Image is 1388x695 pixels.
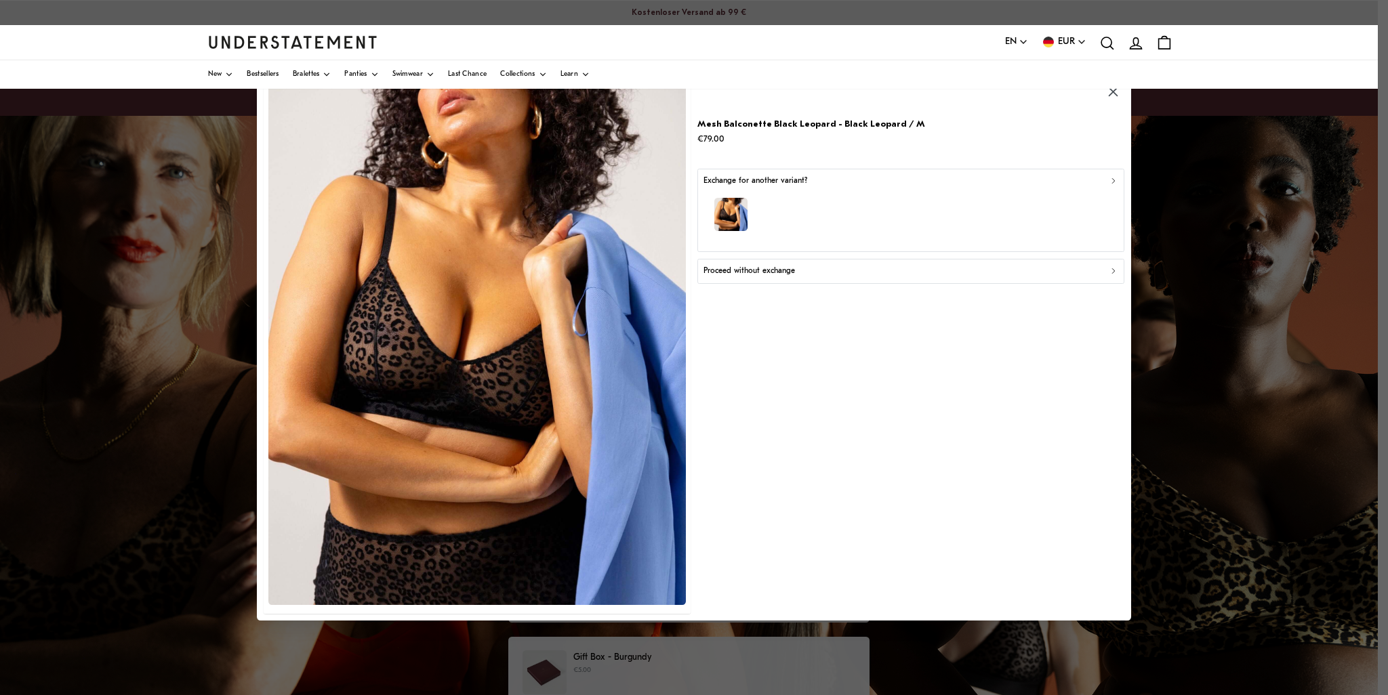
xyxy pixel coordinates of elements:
[448,71,487,78] span: Last Chance
[293,71,320,78] span: Bralettes
[247,71,279,78] span: Bestsellers
[500,60,546,89] a: Collections
[293,60,331,89] a: Bralettes
[344,71,367,78] span: Panties
[344,60,378,89] a: Panties
[268,85,687,606] img: WIPO-BRA-017-XL-Black-leopard_3_b8d4e841-25f6-472f-9b13-75e9024b26b5.jpg
[697,169,1124,252] button: Exchange for another variant?model-name=Saffi|model-size=XL
[697,132,925,146] p: €79.00
[697,259,1124,284] button: Proceed without exchange
[392,71,423,78] span: Swimwear
[1005,35,1028,49] button: EN
[208,71,222,78] span: New
[560,71,579,78] span: Learn
[1042,35,1086,49] button: EUR
[448,60,487,89] a: Last Chance
[703,175,807,188] p: Exchange for another variant?
[714,198,748,231] img: model-name=Saffi|model-size=XL
[247,60,279,89] a: Bestsellers
[703,265,795,278] p: Proceed without exchange
[560,60,590,89] a: Learn
[208,36,377,48] a: Understatement Homepage
[1058,35,1075,49] span: EUR
[500,71,535,78] span: Collections
[392,60,434,89] a: Swimwear
[1005,35,1017,49] span: EN
[208,60,234,89] a: New
[697,117,925,131] p: Mesh Balconette Black Leopard - Black Leopard / M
